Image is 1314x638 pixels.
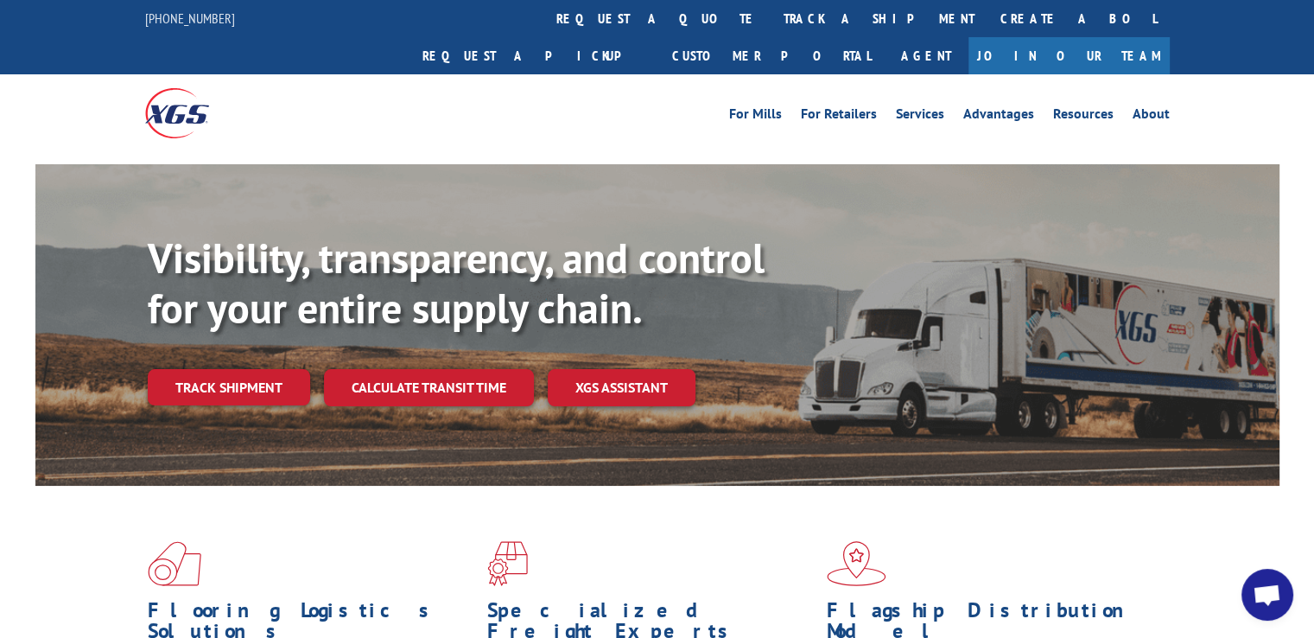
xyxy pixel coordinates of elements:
a: Track shipment [148,369,310,405]
a: About [1133,107,1170,126]
img: xgs-icon-total-supply-chain-intelligence-red [148,541,201,586]
a: Join Our Team [968,37,1170,74]
a: XGS ASSISTANT [548,369,695,406]
a: Open chat [1241,569,1293,621]
a: For Mills [729,107,782,126]
a: Resources [1053,107,1114,126]
a: Request a pickup [409,37,659,74]
a: Advantages [963,107,1034,126]
a: Calculate transit time [324,369,534,406]
b: Visibility, transparency, and control for your entire supply chain. [148,231,765,335]
a: Customer Portal [659,37,884,74]
img: xgs-icon-focused-on-flooring-red [487,541,528,586]
a: Services [896,107,944,126]
img: xgs-icon-flagship-distribution-model-red [827,541,886,586]
a: [PHONE_NUMBER] [145,10,235,27]
a: For Retailers [801,107,877,126]
a: Agent [884,37,968,74]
